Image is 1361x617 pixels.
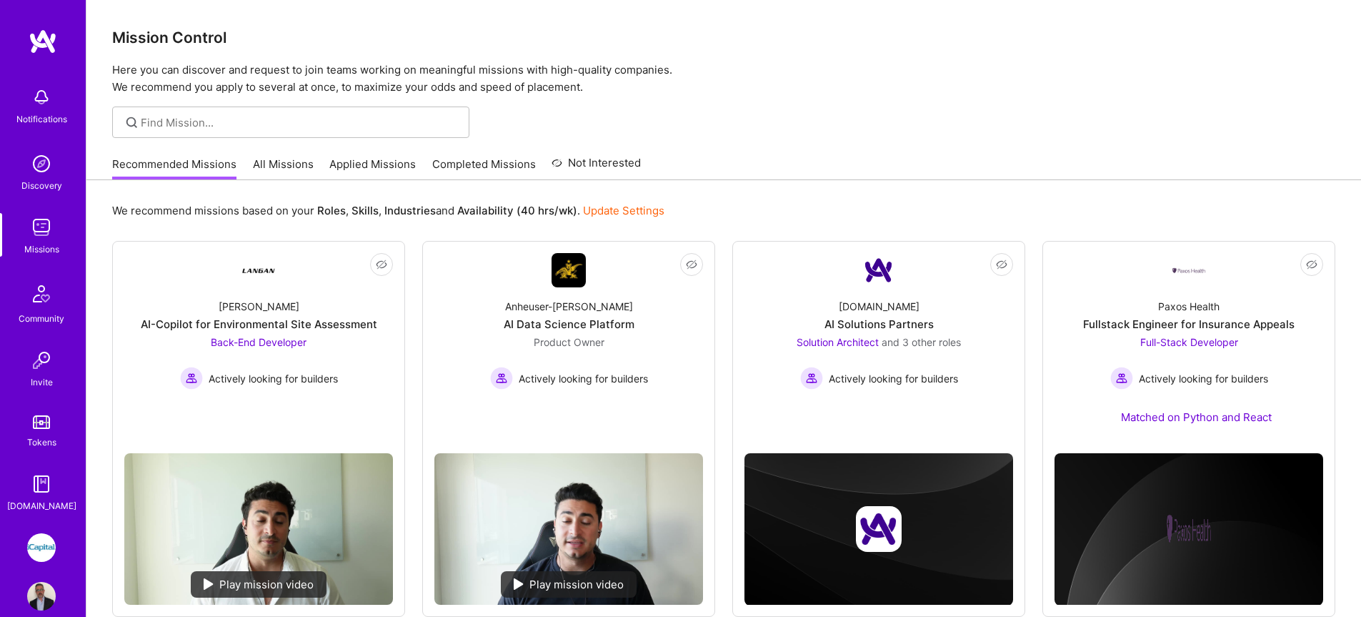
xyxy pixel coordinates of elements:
[432,157,536,180] a: Completed Missions
[583,204,664,217] a: Update Settings
[1158,299,1220,314] div: Paxos Health
[329,157,416,180] a: Applied Missions
[253,157,314,180] a: All Missions
[1106,410,1272,425] div: Matched on Python and React
[1110,367,1133,390] img: Actively looking for builders
[1172,267,1206,275] img: Company Logo
[29,29,57,54] img: logo
[376,259,387,270] i: icon EyeClosed
[21,178,62,193] div: Discovery
[514,578,524,590] img: play
[1306,259,1317,270] i: icon EyeClosed
[505,299,633,314] div: Anheuser-[PERSON_NAME]
[180,367,203,390] img: Actively looking for builders
[744,253,1013,423] a: Company Logo[DOMAIN_NAME]AI Solutions PartnersSolution Architect and 3 other rolesActively lookin...
[457,204,577,217] b: Availability (40 hrs/wk)
[1055,453,1323,606] img: cover
[27,435,56,450] div: Tokens
[552,154,641,180] a: Not Interested
[317,204,346,217] b: Roles
[7,498,76,513] div: [DOMAIN_NAME]
[434,453,703,605] img: No Mission
[797,336,879,348] span: Solution Architect
[112,203,664,218] p: We recommend missions based on your , , and .
[124,114,140,131] i: icon SearchGrey
[24,582,59,611] a: User Avatar
[191,571,326,598] div: Play mission video
[27,83,56,112] img: bell
[27,346,56,375] img: Invite
[824,317,934,332] div: AI Solutions Partners
[882,336,961,348] span: and 3 other roles
[16,112,67,127] div: Notifications
[800,367,823,390] img: Actively looking for builders
[996,259,1007,270] i: icon EyeClosed
[839,299,919,314] div: [DOMAIN_NAME]
[27,149,56,178] img: discovery
[24,277,59,311] img: Community
[384,204,436,217] b: Industries
[112,157,236,180] a: Recommended Missions
[31,375,53,390] div: Invite
[141,317,377,332] div: AI-Copilot for Environmental Site Assessment
[434,253,703,442] a: Company LogoAnheuser-[PERSON_NAME]AI Data Science PlatformProduct Owner Actively looking for buil...
[112,61,1335,96] p: Here you can discover and request to join teams working on meaningful missions with high-quality ...
[829,371,958,386] span: Actively looking for builders
[27,213,56,242] img: teamwork
[1140,336,1238,348] span: Full-Stack Developer
[490,367,513,390] img: Actively looking for builders
[1083,317,1295,332] div: Fullstack Engineer for Insurance Appeals
[27,582,56,611] img: User Avatar
[552,253,586,287] img: Company Logo
[24,533,59,562] a: iCapital: Building an Alternative Investment Marketplace
[534,336,604,348] span: Product Owner
[209,371,338,386] span: Actively looking for builders
[1106,410,1117,422] img: Ateam Purple Icon
[1139,371,1268,386] span: Actively looking for builders
[241,253,276,287] img: Company Logo
[27,533,56,562] img: iCapital: Building an Alternative Investment Marketplace
[24,242,59,257] div: Missions
[686,259,697,270] i: icon EyeClosed
[124,453,393,605] img: No Mission
[501,571,637,598] div: Play mission video
[862,253,896,287] img: Company Logo
[33,415,50,429] img: tokens
[352,204,379,217] b: Skills
[141,115,459,130] input: Find Mission...
[1166,506,1212,552] img: Company logo
[219,299,299,314] div: [PERSON_NAME]
[856,506,902,552] img: Company logo
[504,317,634,332] div: AI Data Science Platform
[1055,253,1323,442] a: Company LogoPaxos HealthFullstack Engineer for Insurance AppealsFull-Stack Developer Actively loo...
[112,29,1335,46] h3: Mission Control
[19,311,64,326] div: Community
[204,578,214,590] img: play
[27,470,56,498] img: guide book
[124,253,393,442] a: Company Logo[PERSON_NAME]AI-Copilot for Environmental Site AssessmentBack-End Developer Actively ...
[519,371,648,386] span: Actively looking for builders
[744,453,1013,606] img: cover
[211,336,306,348] span: Back-End Developer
